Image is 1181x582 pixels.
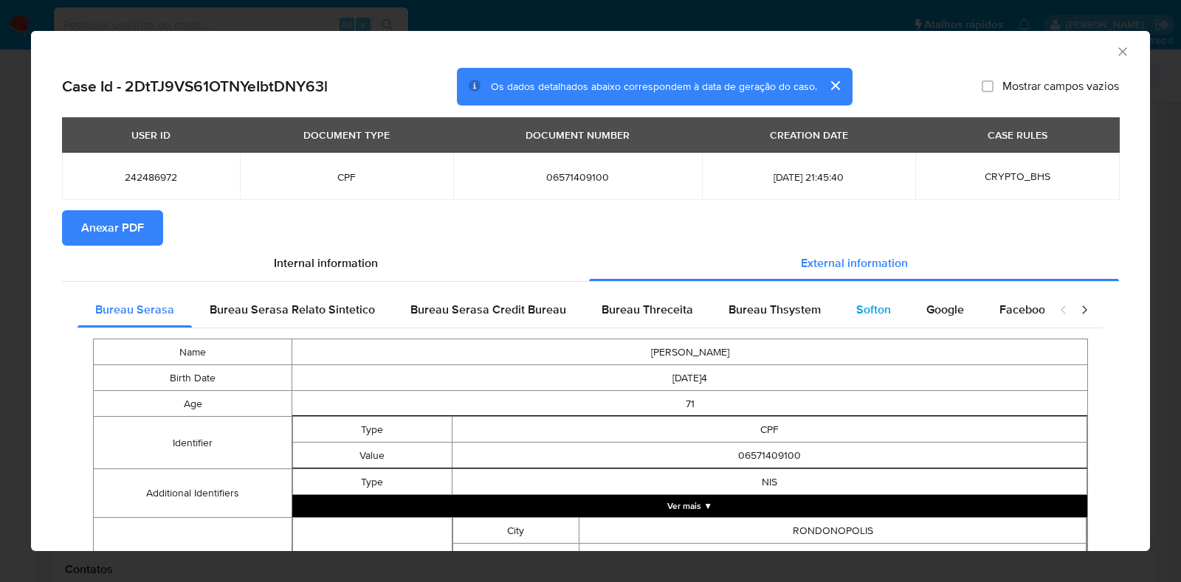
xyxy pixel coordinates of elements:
span: 06571409100 [471,170,685,184]
td: Street Address [452,544,579,569]
button: Fechar a janela [1115,44,1129,58]
td: Identifier [94,417,292,469]
div: Detailed external info [78,292,1044,328]
div: CREATION DATE [761,122,857,148]
td: RONDONOPOLIS [579,518,1087,544]
h2: Case Id - 2DtTJ9VS61OTNYeIbtDNY63l [62,77,328,96]
td: 06571409100 [452,443,1087,468]
span: Os dados detalhados abaixo correspondem à data de geração do caso. [491,79,817,94]
div: Detailed info [62,246,1119,281]
span: [DATE] 21:45:40 [720,170,898,184]
div: CASE RULES [979,122,1056,148]
span: Google [926,301,964,318]
td: NIS [452,469,1087,495]
span: CRYPTO_BHS [985,169,1050,184]
td: Birth Date [94,365,292,391]
td: Age [94,391,292,417]
td: Type [293,417,452,443]
td: Additional Identifiers [94,469,292,518]
span: Internal information [274,254,378,271]
input: Mostrar campos vazios [982,80,994,92]
div: USER ID [123,122,179,148]
span: CPF [258,170,435,184]
span: Bureau Serasa [95,301,174,318]
div: DOCUMENT TYPE [295,122,399,148]
td: [PERSON_NAME] [579,544,1087,569]
td: CPF [452,417,1087,443]
td: City [452,518,579,544]
td: Value [293,443,452,468]
span: Facebook [999,301,1051,318]
span: Mostrar campos vazios [1002,79,1119,94]
button: Anexar PDF [62,210,163,246]
td: 71 [292,391,1088,417]
button: Expand array [292,495,1087,517]
span: External information [801,254,908,271]
span: Anexar PDF [81,212,144,244]
span: Bureau Serasa Credit Bureau [410,301,566,318]
span: Bureau Thsystem [729,301,821,318]
td: Type [293,469,452,495]
td: Name [94,339,292,365]
button: cerrar [817,68,853,103]
td: [DATE]4 [292,365,1088,391]
span: Bureau Serasa Relato Sintetico [210,301,375,318]
div: DOCUMENT NUMBER [517,122,638,148]
span: Softon [856,301,891,318]
div: closure-recommendation-modal [31,31,1150,551]
span: 242486972 [80,170,222,184]
span: Bureau Threceita [602,301,693,318]
td: [PERSON_NAME] [292,339,1088,365]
